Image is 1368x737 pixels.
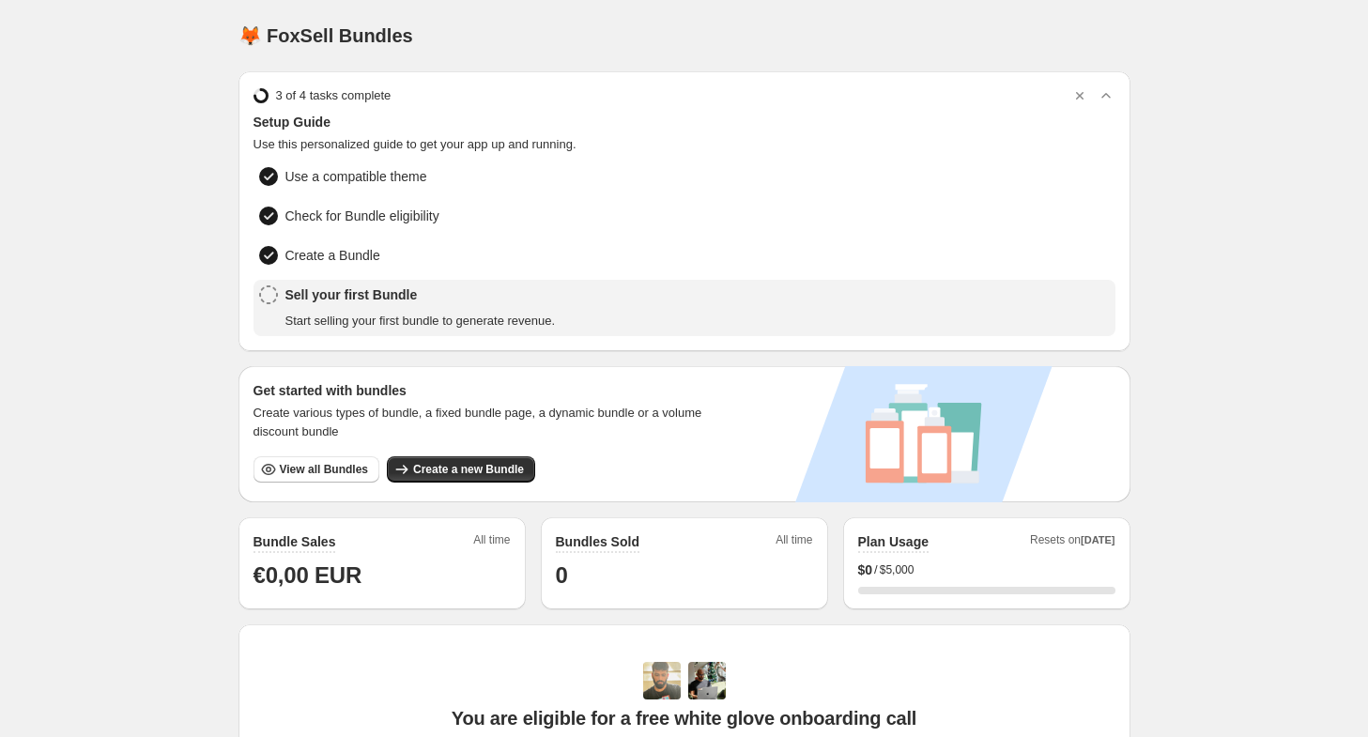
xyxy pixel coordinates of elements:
[254,560,511,591] h1: €0,00 EUR
[285,312,556,330] span: Start selling your first bundle to generate revenue.
[556,532,639,551] h2: Bundles Sold
[556,560,813,591] h1: 0
[858,532,929,551] h2: Plan Usage
[254,113,1115,131] span: Setup Guide
[285,167,427,186] span: Use a compatible theme
[858,560,873,579] span: $ 0
[238,24,413,47] h1: 🦊 FoxSell Bundles
[1030,532,1115,553] span: Resets on
[254,532,336,551] h2: Bundle Sales
[387,456,535,483] button: Create a new Bundle
[1081,534,1114,545] span: [DATE]
[254,404,720,441] span: Create various types of bundle, a fixed bundle page, a dynamic bundle or a volume discount bundle
[280,462,368,477] span: View all Bundles
[254,456,379,483] button: View all Bundles
[776,532,812,553] span: All time
[276,86,392,105] span: 3 of 4 tasks complete
[688,662,726,699] img: Prakhar
[880,562,915,577] span: $5,000
[858,560,1115,579] div: /
[413,462,524,477] span: Create a new Bundle
[643,662,681,699] img: Adi
[285,246,380,265] span: Create a Bundle
[254,381,720,400] h3: Get started with bundles
[473,532,510,553] span: All time
[285,207,439,225] span: Check for Bundle eligibility
[452,707,916,729] span: You are eligible for a free white glove onboarding call
[254,135,1115,154] span: Use this personalized guide to get your app up and running.
[285,285,556,304] span: Sell your first Bundle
